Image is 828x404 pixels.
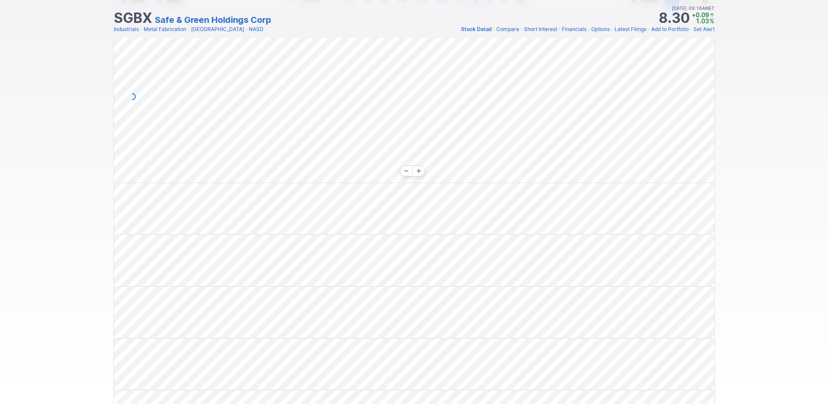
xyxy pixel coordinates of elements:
[524,25,557,34] a: Short Interest
[144,25,186,34] a: Metal Fabrication
[461,25,492,34] a: Stock Detail
[187,25,190,34] span: •
[520,25,523,34] span: •
[558,25,561,34] span: •
[647,25,650,34] span: •
[413,166,425,176] button: Zoom in
[191,25,244,34] a: [GEOGRAPHIC_DATA]
[615,26,646,32] span: Latest Filings
[615,25,646,34] a: Latest Filings
[249,25,263,34] a: NASD
[140,25,143,34] span: •
[496,25,519,34] a: Compare
[672,4,715,12] span: [DATE] 09:16AM ET
[587,25,590,34] span: •
[696,17,709,25] span: 1.03
[651,25,689,34] a: Add to Portfolio
[562,25,586,34] a: Financials
[114,25,139,34] a: Industrials
[400,166,412,176] button: Zoom out
[659,11,690,25] strong: 8.30
[492,25,496,34] span: •
[245,25,248,34] span: •
[692,11,709,19] span: +0.09
[690,25,693,34] span: •
[693,25,715,34] a: Set Alert
[114,11,152,25] h1: SGBX
[709,17,714,25] span: %
[687,4,689,12] span: •
[611,25,614,34] span: •
[591,25,610,34] a: Options
[461,26,492,32] span: Stock Detail
[155,14,271,26] a: Safe & Green Holdings Corp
